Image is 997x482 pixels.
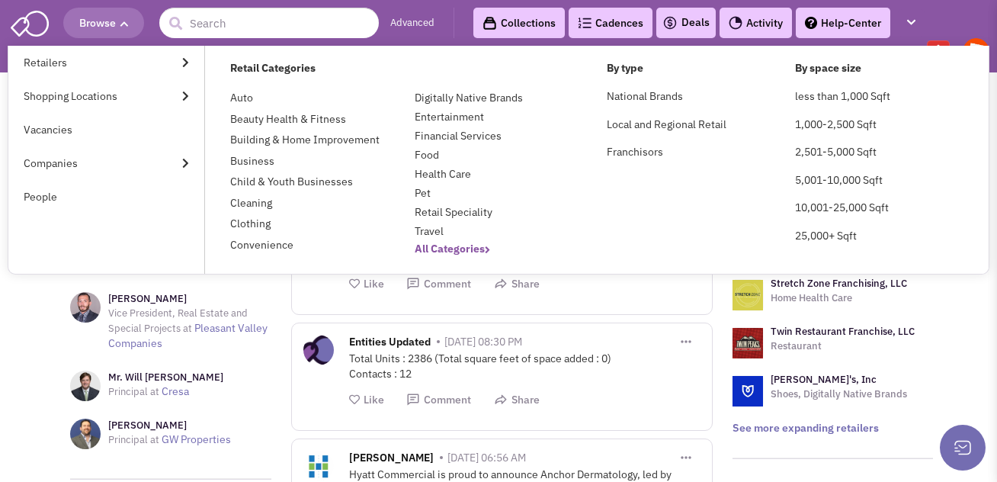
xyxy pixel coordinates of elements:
span: Principal at [108,433,159,446]
img: Cadences_logo.png [578,18,591,28]
a: Help-Center [796,8,890,38]
a: GW Properties [162,432,231,446]
a: Building & Home Improvement [230,133,380,146]
button: Share [494,277,540,291]
h4: By space size [795,61,963,75]
p: Restaurant [771,339,915,354]
h3: [PERSON_NAME] [108,292,271,306]
img: Activity.png [729,16,742,30]
a: National Brands [607,89,683,103]
img: help.png [805,17,817,29]
a: Deals [662,14,710,32]
a: Retailers [8,46,204,79]
a: Local and Regional Retail [607,117,726,131]
a: Pleasant Valley Companies [108,321,268,350]
a: [PERSON_NAME]'s, Inc [771,373,877,386]
a: Food [415,148,439,162]
button: Browse [63,8,144,38]
a: Auto [230,91,253,104]
a: Digitally Native Brands [415,91,523,104]
a: All Categories [415,242,490,255]
img: Will Roth [963,38,989,65]
input: Search [159,8,379,38]
span: [DATE] 06:56 AM [447,451,526,464]
a: Travel [415,224,444,238]
a: 25,000+ Sqft [795,229,857,243]
img: SmartAdmin [11,8,49,37]
a: Activity [720,8,792,38]
a: Business [230,154,274,168]
span: [DATE] 08:30 PM [444,335,522,349]
button: Like [349,393,384,407]
a: See more expanding retailers [733,421,879,435]
a: People [8,180,204,214]
a: Health Care [415,167,471,181]
span: Like [364,393,384,406]
a: Child & Youth Businesses [230,175,353,188]
span: Vice President, Real Estate and Special Projects at [108,307,248,335]
a: Stretch Zone Franchising, LLC [771,277,907,290]
a: Beauty Health & Fitness [230,112,346,126]
h3: [PERSON_NAME] [108,419,231,432]
a: Franchisors [607,145,663,159]
a: 2,501-5,000 Sqft [795,145,877,159]
a: less than 1,000 Sqft [795,89,890,103]
img: logo [733,280,763,310]
h4: Retail Categories [230,61,587,75]
button: Comment [406,393,471,407]
a: Advanced [390,16,434,31]
a: Collections [473,8,565,38]
a: 1,000-2,500 Sqft [795,117,877,131]
a: Vacancies [8,113,204,146]
a: Cresa [162,384,189,398]
span: Principal at [108,385,159,398]
span: Entities Updated [349,335,431,352]
span: Like [364,277,384,291]
h3: Mr. Will [PERSON_NAME] [108,371,223,384]
a: Twin Restaurant Franchise, LLC [771,325,915,338]
a: Cleaning [230,196,272,210]
a: Entertainment [415,110,484,124]
span: Browse [79,16,128,30]
img: icon-deals.svg [662,14,678,32]
a: 10,001-25,000 Sqft [795,201,889,214]
span: [PERSON_NAME] [349,451,434,468]
button: Share [494,393,540,407]
a: Convenience [230,238,293,252]
div: Total Units : 2386 (Total square feet of space added : 0) Contacts : 12 [349,351,700,381]
a: Clothing [230,217,271,230]
a: Cadences [569,8,652,38]
a: Retail Speciality [415,205,492,219]
h4: By type [607,61,775,75]
a: Shopping Locations [8,79,204,113]
a: 5,001-10,000 Sqft [795,173,883,187]
p: Shoes, Digitally Native Brands [771,387,907,402]
img: icon-collection-lavender-black.svg [482,16,497,31]
button: Comment [406,277,471,291]
a: Pet [415,186,431,200]
a: Financial Services [415,129,502,143]
button: Like [349,277,384,291]
img: logo [733,328,763,358]
p: Home Health Care [771,291,907,306]
img: logo [733,376,763,406]
a: Companies [8,146,204,180]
